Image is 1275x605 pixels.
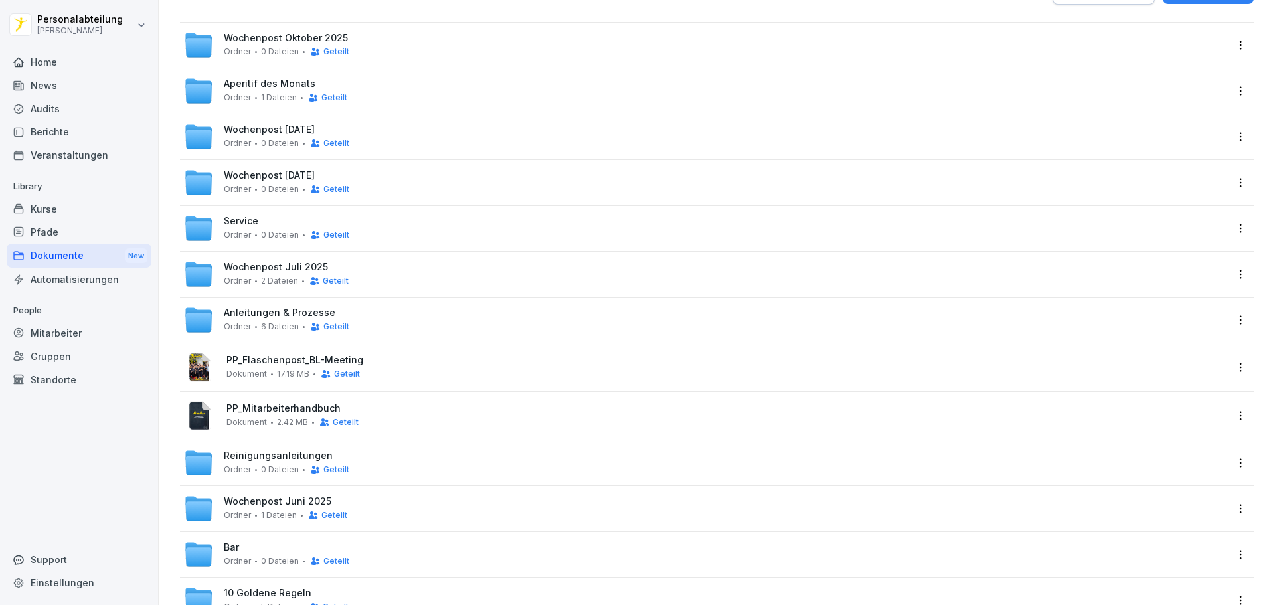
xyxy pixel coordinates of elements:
[261,465,299,474] span: 0 Dateien
[224,262,328,273] span: Wochenpost Juli 2025
[7,571,151,594] a: Einstellungen
[184,494,1226,523] a: Wochenpost Juni 2025Ordner1 DateienGeteilt
[321,93,347,102] span: Geteilt
[184,305,1226,335] a: Anleitungen & ProzesseOrdner6 DateienGeteilt
[125,248,147,264] div: New
[7,120,151,143] a: Berichte
[184,31,1226,60] a: Wochenpost Oktober 2025Ordner0 DateienGeteilt
[323,230,349,240] span: Geteilt
[224,307,335,319] span: Anleitungen & Prozesse
[7,197,151,220] a: Kurse
[261,230,299,240] span: 0 Dateien
[224,216,258,227] span: Service
[277,369,309,379] span: 17.19 MB
[7,244,151,268] a: DokumenteNew
[323,185,349,194] span: Geteilt
[7,321,151,345] a: Mitarbeiter
[37,14,123,25] p: Personalabteilung
[7,97,151,120] a: Audits
[261,557,299,566] span: 0 Dateien
[261,276,298,286] span: 2 Dateien
[226,418,267,427] span: Dokument
[261,139,299,148] span: 0 Dateien
[224,542,239,553] span: Bar
[184,448,1226,477] a: ReinigungsanleitungenOrdner0 DateienGeteilt
[37,26,123,35] p: [PERSON_NAME]
[7,548,151,571] div: Support
[7,176,151,197] p: Library
[184,260,1226,289] a: Wochenpost Juli 2025Ordner2 DateienGeteilt
[7,143,151,167] a: Veranstaltungen
[261,322,299,331] span: 6 Dateien
[226,403,1226,414] span: PP_Mitarbeiterhandbuch
[7,74,151,97] a: News
[224,557,251,566] span: Ordner
[333,418,359,427] span: Geteilt
[323,322,349,331] span: Geteilt
[224,33,348,44] span: Wochenpost Oktober 2025
[226,369,267,379] span: Dokument
[261,185,299,194] span: 0 Dateien
[323,557,349,566] span: Geteilt
[184,540,1226,569] a: BarOrdner0 DateienGeteilt
[7,345,151,368] a: Gruppen
[224,47,251,56] span: Ordner
[224,185,251,194] span: Ordner
[261,511,297,520] span: 1 Dateien
[7,244,151,268] div: Dokumente
[184,122,1226,151] a: Wochenpost [DATE]Ordner0 DateienGeteilt
[224,230,251,240] span: Ordner
[184,168,1226,197] a: Wochenpost [DATE]Ordner0 DateienGeteilt
[261,47,299,56] span: 0 Dateien
[224,322,251,331] span: Ordner
[226,355,1226,366] span: PP_Flaschenpost_BL-Meeting
[7,50,151,74] a: Home
[224,170,315,181] span: Wochenpost [DATE]
[224,78,315,90] span: Aperitif des Monats
[224,588,311,599] span: 10 Goldene Regeln
[321,511,347,520] span: Geteilt
[7,220,151,244] a: Pfade
[7,368,151,391] a: Standorte
[224,450,333,462] span: Reinigungsanleitungen
[184,76,1226,106] a: Aperitif des MonatsOrdner1 DateienGeteilt
[224,465,251,474] span: Ordner
[224,93,251,102] span: Ordner
[277,418,308,427] span: 2.42 MB
[323,276,349,286] span: Geteilt
[224,124,315,135] span: Wochenpost [DATE]
[224,511,251,520] span: Ordner
[323,465,349,474] span: Geteilt
[323,47,349,56] span: Geteilt
[7,268,151,291] a: Automatisierungen
[224,496,331,507] span: Wochenpost Juni 2025
[184,214,1226,243] a: ServiceOrdner0 DateienGeteilt
[261,93,297,102] span: 1 Dateien
[224,276,251,286] span: Ordner
[323,139,349,148] span: Geteilt
[334,369,360,379] span: Geteilt
[224,139,251,148] span: Ordner
[7,300,151,321] p: People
